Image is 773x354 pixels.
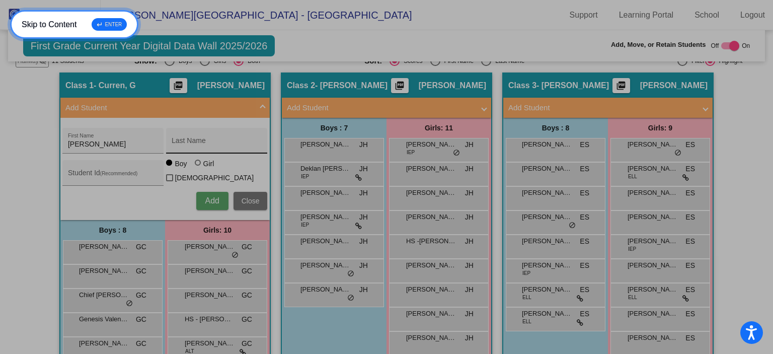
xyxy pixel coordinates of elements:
[136,242,146,252] span: GC
[234,192,268,210] button: Close
[685,139,695,150] span: ES
[685,285,695,295] span: ES
[522,318,531,325] span: ELL
[242,197,260,205] span: Close
[612,78,630,93] button: Print Students Details
[685,260,695,271] span: ES
[503,118,608,138] div: Boys : 8
[685,212,695,223] span: ES
[580,236,589,247] span: ES
[359,260,368,271] span: JH
[406,188,456,198] span: [PERSON_NAME]
[136,266,146,276] span: GC
[580,212,589,223] span: ES
[287,102,474,114] mat-panel-title: Add Student
[608,118,713,138] div: Girls: 9
[522,164,572,174] span: [PERSON_NAME]
[522,294,531,301] span: ELL
[628,173,637,180] span: ELL
[386,118,491,138] div: Girls: 11
[126,300,133,308] span: do_not_disturb_alt
[685,164,695,174] span: ES
[628,139,678,150] span: [PERSON_NAME]
[406,164,456,174] span: [PERSON_NAME]
[300,188,351,198] span: [PERSON_NAME]
[101,7,412,23] span: [PERSON_NAME][GEOGRAPHIC_DATA] - [GEOGRAPHIC_DATA]
[503,98,713,118] mat-expansion-panel-header: Add Student
[185,242,235,252] span: [PERSON_NAME]
[628,260,678,270] span: [PERSON_NAME]
[185,290,235,300] span: [PERSON_NAME]
[611,7,682,23] a: Learning Portal
[453,149,460,157] span: do_not_disturb_alt
[242,290,252,301] span: GC
[685,188,695,198] span: ES
[68,140,159,149] input: First Name
[203,159,214,169] div: Girl
[742,41,750,50] span: On
[406,260,456,270] span: [PERSON_NAME]
[522,285,572,295] span: [PERSON_NAME]
[359,236,368,247] span: JH
[406,333,456,343] span: [PERSON_NAME]
[185,338,235,348] span: [PERSON_NAME]
[391,78,409,93] button: Print Students Details
[407,149,415,156] span: IEP
[60,98,270,118] mat-expansion-panel-header: Add Student
[60,118,270,220] div: Add Student
[300,164,351,174] span: Deklan [PERSON_NAME]
[347,270,354,278] span: do_not_disturb_alt
[300,260,351,270] span: [PERSON_NAME]
[569,222,576,230] span: do_not_disturb_alt
[615,81,627,95] mat-icon: picture_as_pdf
[301,173,309,180] span: IEP
[359,285,368,295] span: JH
[640,81,708,91] span: [PERSON_NAME]
[628,188,678,198] span: [PERSON_NAME] Kroger
[465,236,474,247] span: JH
[406,139,456,150] span: [PERSON_NAME]
[359,212,368,223] span: JH
[465,309,474,319] span: JH
[406,285,456,295] span: [PERSON_NAME]
[580,139,589,150] span: ES
[628,309,678,319] span: [PERSON_NAME]
[465,139,474,150] span: JH
[522,188,572,198] span: [PERSON_NAME]
[406,212,456,222] span: [PERSON_NAME]
[231,251,239,259] span: do_not_disturb_alt
[65,102,253,114] mat-panel-title: Add Student
[165,220,270,240] div: Girls: 10
[185,314,235,324] span: HS - [PERSON_NAME]
[282,98,491,118] mat-expansion-panel-header: Add Student
[685,236,695,247] span: ES
[205,196,219,205] span: Add
[175,172,254,184] span: [DEMOGRAPHIC_DATA]
[419,81,486,91] span: [PERSON_NAME]
[315,81,388,91] span: - [PERSON_NAME]
[94,81,136,91] span: - Curren, G
[79,242,129,252] span: [PERSON_NAME]
[242,338,252,349] span: GC
[522,309,572,319] span: [PERSON_NAME] [PERSON_NAME]
[242,242,252,252] span: GC
[300,212,351,222] span: [PERSON_NAME]
[628,245,636,253] span: IEP
[508,102,695,114] mat-panel-title: Add Student
[685,309,695,319] span: ES
[465,260,474,271] span: JH
[185,266,235,276] span: [PERSON_NAME]
[359,164,368,174] span: JH
[536,81,609,91] span: - [PERSON_NAME]
[465,188,474,198] span: JH
[685,333,695,343] span: ES
[79,290,129,300] span: Chief [PERSON_NAME]
[287,81,315,91] span: Class 2
[282,118,386,138] div: Boys : 7
[136,290,146,301] span: GC
[359,188,368,198] span: JH
[136,314,146,325] span: GC
[242,266,252,276] span: GC
[580,164,589,174] span: ES
[406,309,456,319] span: [PERSON_NAME]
